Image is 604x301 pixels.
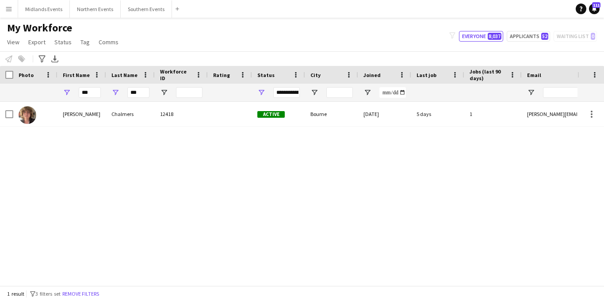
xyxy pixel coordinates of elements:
[77,36,93,48] a: Tag
[19,72,34,78] span: Photo
[37,54,47,64] app-action-btn: Advanced filters
[257,111,285,118] span: Active
[379,87,406,98] input: Joined Filter Input
[63,89,71,96] button: Open Filter Menu
[99,38,119,46] span: Comms
[160,89,168,96] button: Open Filter Menu
[4,36,23,48] a: View
[527,89,535,96] button: Open Filter Menu
[95,36,122,48] a: Comms
[50,54,60,64] app-action-btn: Export XLSX
[213,72,230,78] span: Rating
[470,68,506,81] span: Jobs (last 90 days)
[35,290,61,297] span: 3 filters set
[54,38,72,46] span: Status
[305,102,358,126] div: Bourne
[28,38,46,46] span: Export
[160,68,192,81] span: Workforce ID
[7,21,72,35] span: My Workforce
[155,102,208,126] div: 12418
[459,31,503,42] button: Everyone8,037
[527,72,541,78] span: Email
[326,87,353,98] input: City Filter Input
[19,106,36,124] img: Tom Chalmers
[121,0,172,18] button: Southern Events
[127,87,149,98] input: Last Name Filter Input
[70,0,121,18] button: Northern Events
[51,36,75,48] a: Status
[488,33,501,40] span: 8,037
[63,72,90,78] span: First Name
[363,72,381,78] span: Joined
[111,72,138,78] span: Last Name
[411,102,464,126] div: 5 days
[61,289,101,299] button: Remove filters
[18,0,70,18] button: Midlands Events
[417,72,436,78] span: Last job
[257,89,265,96] button: Open Filter Menu
[464,102,522,126] div: 1
[25,36,49,48] a: Export
[176,87,203,98] input: Workforce ID Filter Input
[507,31,550,42] button: Applicants52
[310,72,321,78] span: City
[358,102,411,126] div: [DATE]
[106,102,155,126] div: Chalmers
[310,89,318,96] button: Open Filter Menu
[80,38,90,46] span: Tag
[589,4,600,14] a: 111
[592,2,600,8] span: 111
[79,87,101,98] input: First Name Filter Input
[7,38,19,46] span: View
[111,89,119,96] button: Open Filter Menu
[541,33,548,40] span: 52
[57,102,106,126] div: [PERSON_NAME]
[257,72,275,78] span: Status
[363,89,371,96] button: Open Filter Menu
